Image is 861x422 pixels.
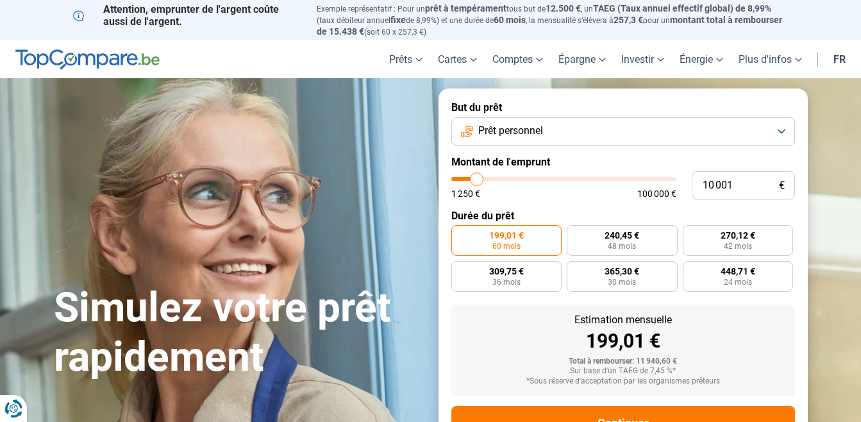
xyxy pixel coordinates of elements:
span: 100 000 € [637,189,676,198]
div: Estimation mensuelle [462,315,785,325]
button: Prêt personnel [451,117,795,146]
span: fixe [390,15,406,25]
h1: Simulez votre prêt rapidement [54,283,423,382]
a: Comptes [485,40,551,78]
span: 309,75 € [489,267,524,276]
span: prêt à tempérament [425,3,506,13]
a: fr [826,40,853,78]
a: Plus d'infos [731,40,810,78]
span: TAEG (Taux annuel effectif global) de 8,99% [593,3,771,13]
span: 36 mois [492,278,521,286]
span: 60 mois [492,242,521,250]
div: 199,01 € [462,332,785,351]
span: € [779,180,785,191]
span: 199,01 € [489,231,524,240]
p: Exemple représentatif : Pour un tous but de , un (taux débiteur annuel de 8,99%) et une durée de ... [317,3,789,37]
div: Total à rembourser: 11 940,60 € [462,357,785,366]
span: 42 mois [724,242,752,250]
span: 60 mois [494,15,526,25]
a: Prêts [381,40,430,78]
a: Énergie [672,40,731,78]
p: Attention, emprunter de l'argent coûte aussi de l'argent. [73,3,301,28]
a: Épargne [551,40,614,78]
span: 257,3 € [614,15,643,25]
span: 30 mois [608,278,636,286]
span: 270,12 € [721,231,755,240]
a: Investir [614,40,672,78]
span: 12.500 € [546,3,581,13]
span: Prêt personnel [478,124,543,138]
span: 365,30 € [605,267,639,276]
img: TopCompare [15,49,160,70]
span: 240,45 € [605,231,639,240]
label: But du prêt [451,101,795,114]
span: 448,71 € [721,267,755,276]
span: montant total à rembourser de 15.438 € [317,15,782,37]
label: Durée du prêt [451,210,795,222]
span: 1 250 € [451,189,480,198]
div: Sur base d'un TAEG de 7,45 %* [462,367,785,376]
span: 24 mois [724,278,752,286]
label: Montant de l'emprunt [451,156,795,168]
span: 48 mois [608,242,636,250]
div: *Sous réserve d'acceptation par les organismes prêteurs [462,377,785,386]
a: Cartes [430,40,485,78]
